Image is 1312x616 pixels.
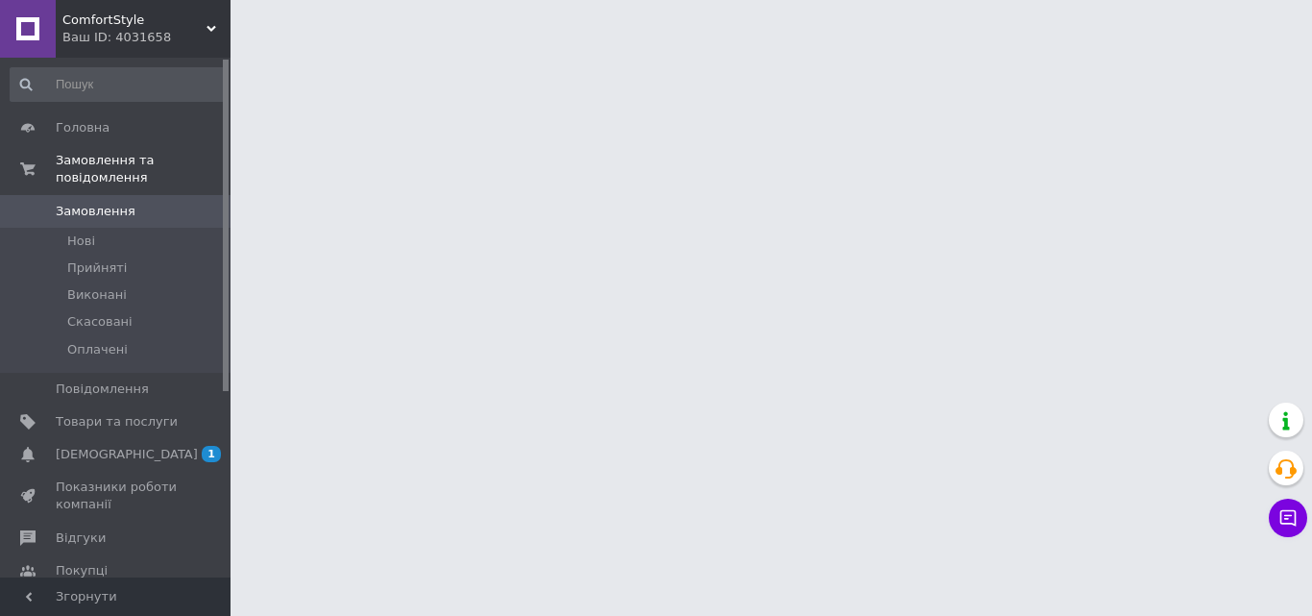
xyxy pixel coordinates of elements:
[56,152,231,186] span: Замовлення та повідомлення
[67,233,95,250] span: Нові
[56,562,108,579] span: Покупці
[56,446,198,463] span: [DEMOGRAPHIC_DATA]
[67,313,133,331] span: Скасовані
[62,29,231,46] div: Ваш ID: 4031658
[1269,499,1307,537] button: Чат з покупцем
[56,413,178,431] span: Товари та послуги
[56,530,106,547] span: Відгуки
[56,381,149,398] span: Повідомлення
[202,446,221,462] span: 1
[56,203,135,220] span: Замовлення
[67,259,127,277] span: Прийняті
[62,12,207,29] span: ComfortStyle
[56,479,178,513] span: Показники роботи компанії
[10,67,227,102] input: Пошук
[56,119,109,136] span: Головна
[67,341,128,358] span: Оплачені
[67,286,127,304] span: Виконані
